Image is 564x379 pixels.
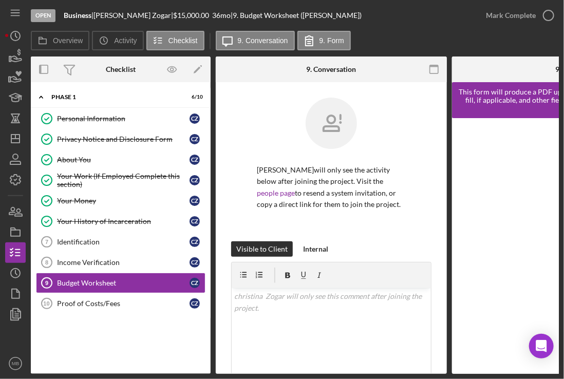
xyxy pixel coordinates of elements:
div: Privacy Notice and Disclosure Form [57,135,190,143]
div: | [64,11,93,20]
button: Mark Complete [476,5,559,26]
a: Your History of IncarcerationcZ [36,211,205,232]
button: Visible to Client [231,241,293,257]
div: [PERSON_NAME] Zogar | [93,11,173,20]
div: Internal [303,241,328,257]
div: Your Money [57,197,190,205]
div: c Z [190,216,200,226]
div: Open [31,9,55,22]
div: 6 / 10 [184,94,203,100]
div: c Z [190,113,200,124]
div: Identification [57,238,190,246]
a: 10Proof of Costs/FeescZ [36,293,205,314]
tspan: 8 [45,259,48,266]
label: 9. Form [319,36,344,45]
button: Internal [298,241,333,257]
label: Overview [53,36,83,45]
div: c Z [190,237,200,247]
a: 8Income VerificationcZ [36,252,205,273]
div: c Z [190,175,200,185]
a: Privacy Notice and Disclosure FormcZ [36,129,205,149]
b: Business [64,11,91,20]
a: 9Budget WorksheetcZ [36,273,205,293]
button: Activity [92,31,143,50]
tspan: 9 [45,280,48,286]
tspan: 10 [43,300,49,307]
div: c Z [190,155,200,165]
a: 7IdentificationcZ [36,232,205,252]
div: Budget Worksheet [57,279,190,287]
div: Open Intercom Messenger [529,334,554,358]
div: $15,000.00 [173,11,212,20]
div: c Z [190,134,200,144]
a: Your MoneycZ [36,191,205,211]
div: c Z [190,278,200,288]
a: About YoucZ [36,149,205,170]
div: 36 mo [212,11,231,20]
tspan: 7 [45,239,48,245]
div: 9. Conversation [307,65,356,73]
div: About You [57,156,190,164]
div: Checklist [106,65,136,73]
div: c Z [190,298,200,309]
button: 9. Form [297,31,351,50]
label: Activity [114,36,137,45]
button: MB [5,353,26,374]
p: [PERSON_NAME] will only see the activity below after joining the project. Visit the to resend a s... [257,164,406,211]
a: people page [257,188,295,197]
a: Your Work (If Employed Complete this section)cZ [36,170,205,191]
div: c Z [190,196,200,206]
label: 9. Conversation [238,36,288,45]
button: Checklist [146,31,204,50]
div: | 9. Budget Worksheet ([PERSON_NAME]) [231,11,362,20]
label: Checklist [168,36,198,45]
div: Income Verification [57,258,190,267]
button: 9. Conversation [216,31,295,50]
a: Personal InformationcZ [36,108,205,129]
div: Phase 1 [51,94,177,100]
div: Proof of Costs/Fees [57,299,190,308]
div: Personal Information [57,115,190,123]
div: Your Work (If Employed Complete this section) [57,172,190,188]
text: MB [12,361,19,367]
button: Overview [31,31,89,50]
div: c Z [190,257,200,268]
div: Mark Complete [486,5,536,26]
div: Visible to Client [236,241,288,257]
div: Your History of Incarceration [57,217,190,225]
